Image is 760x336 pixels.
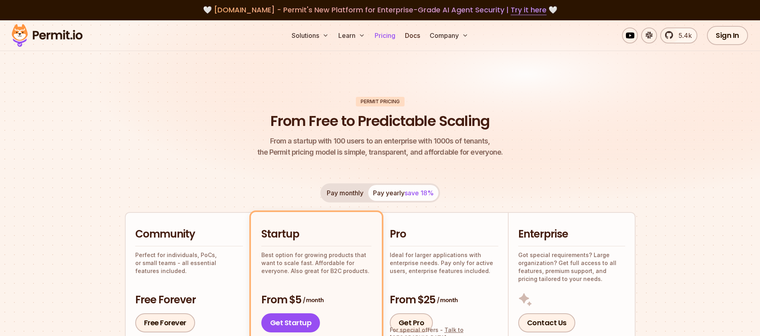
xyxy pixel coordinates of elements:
[288,28,332,43] button: Solutions
[135,251,243,275] p: Perfect for individuals, PoCs, or small teams - all essential features included.
[19,4,741,16] div: 🤍 🤍
[390,227,498,242] h2: Pro
[390,313,433,332] a: Get Pro
[322,185,368,201] button: Pay monthly
[135,227,243,242] h2: Community
[257,136,503,158] p: the Permit pricing model is simple, transparent, and affordable for everyone.
[371,28,399,43] a: Pricing
[261,227,371,242] h2: Startup
[214,5,547,15] span: [DOMAIN_NAME] - Permit's New Platform for Enterprise-Grade AI Agent Security |
[437,296,458,304] span: / month
[390,251,498,275] p: Ideal for larger applications with enterprise needs. Pay only for active users, enterprise featur...
[707,26,748,45] a: Sign In
[390,293,498,307] h3: From $25
[402,28,423,43] a: Docs
[518,313,575,332] a: Contact Us
[303,296,324,304] span: / month
[518,251,625,283] p: Got special requirements? Large organization? Get full access to all features, premium support, a...
[135,313,195,332] a: Free Forever
[8,22,86,49] img: Permit logo
[335,28,368,43] button: Learn
[270,111,490,131] h1: From Free to Predictable Scaling
[257,136,503,147] span: From a startup with 100 users to an enterprise with 1000s of tenants,
[511,5,547,15] a: Try it here
[261,251,371,275] p: Best option for growing products that want to scale fast. Affordable for everyone. Also great for...
[261,293,371,307] h3: From $5
[674,31,692,40] span: 5.4k
[135,293,243,307] h3: Free Forever
[660,28,697,43] a: 5.4k
[356,97,405,106] div: Permit Pricing
[261,313,320,332] a: Get Startup
[518,227,625,242] h2: Enterprise
[426,28,472,43] button: Company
